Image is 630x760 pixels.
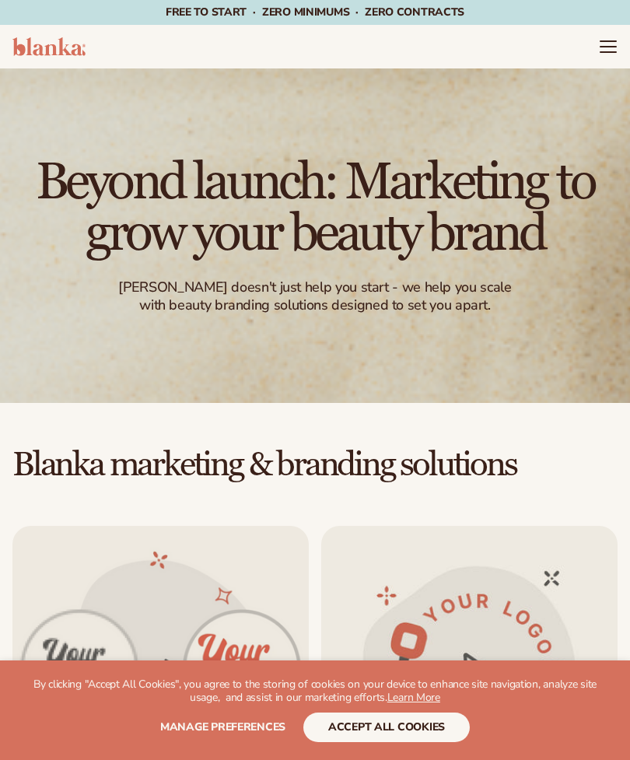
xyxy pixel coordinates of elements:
[166,5,464,19] span: Free to start · ZERO minimums · ZERO contracts
[160,720,285,734] span: Manage preferences
[599,37,618,56] summary: Menu
[387,690,440,705] a: Learn More
[31,678,599,705] p: By clicking "Accept All Cookies", you agree to the storing of cookies on your device to enhance s...
[114,278,517,315] div: [PERSON_NAME] doesn't just help you start - we help you scale with beauty branding solutions desi...
[12,37,86,56] img: logo
[160,713,285,742] button: Manage preferences
[303,713,470,742] button: accept all cookies
[12,157,618,260] h1: Beyond launch: Marketing to grow your beauty brand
